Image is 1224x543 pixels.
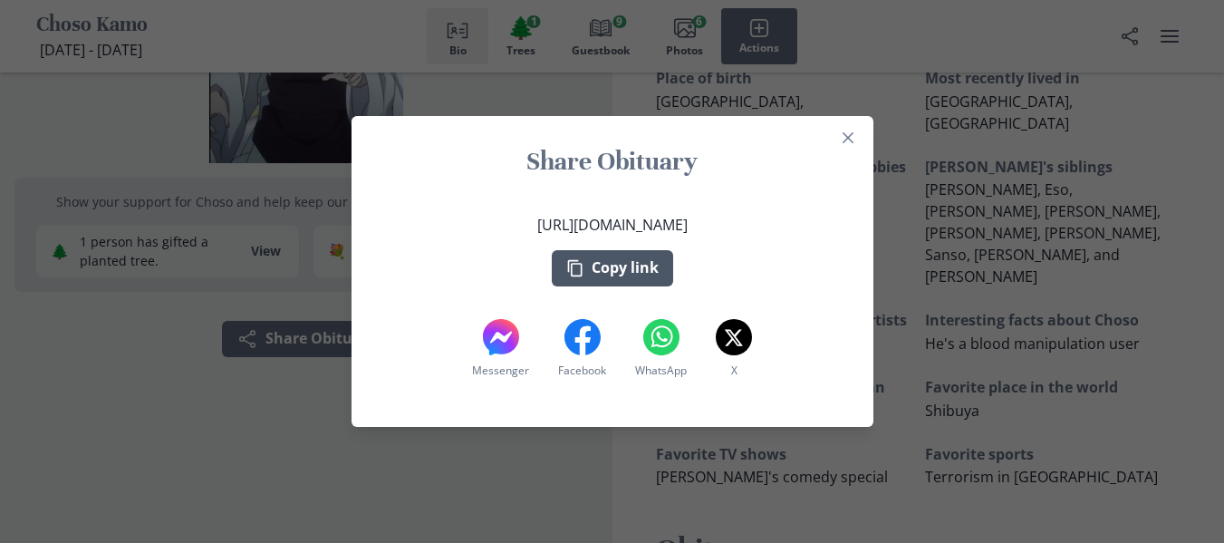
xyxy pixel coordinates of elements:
button: WhatsApp [631,315,690,383]
span: Messenger [472,363,529,379]
button: Messenger [468,315,533,383]
span: Facebook [558,363,606,379]
button: Copy link [552,250,673,286]
span: WhatsApp [635,363,687,379]
button: Close [834,123,863,152]
p: [URL][DOMAIN_NAME] [537,214,688,236]
span: X [731,363,737,379]
h1: Share Obituary [373,145,852,178]
button: Facebook [554,315,610,383]
button: X [712,315,756,383]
